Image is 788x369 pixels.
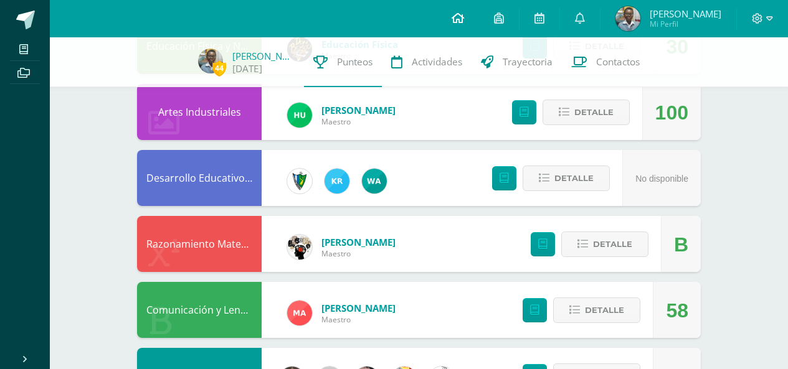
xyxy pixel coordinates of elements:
[362,169,387,194] img: daa654959a182c3e625a4403705fe3e4.png
[674,217,688,273] div: B
[321,116,396,127] span: Maestro
[321,236,396,248] span: [PERSON_NAME]
[503,55,553,68] span: Trayectoria
[321,302,396,314] span: [PERSON_NAME]
[321,248,396,259] span: Maestro
[596,55,640,68] span: Contactos
[472,37,562,87] a: Trayectoria
[304,37,382,87] a: Punteos
[325,169,349,194] img: 63bc87a283e8078d1504883f5e5627d9.png
[655,85,688,141] div: 100
[666,283,688,339] div: 58
[137,282,262,338] div: Comunicación y Lenguaje, Idioma Español
[553,297,640,323] button: Detalle
[523,166,610,191] button: Detalle
[137,150,262,206] div: Desarrollo Educativo y Proyecto de Vida
[635,174,688,184] span: No disponible
[137,84,262,140] div: Artes Industriales
[287,103,312,128] img: fd23069c3bd5c8dde97a66a86ce78287.png
[321,314,396,325] span: Maestro
[574,101,614,124] span: Detalle
[412,55,462,68] span: Actividades
[561,231,648,257] button: Detalle
[650,7,721,20] span: [PERSON_NAME]
[232,50,295,62] a: [PERSON_NAME]
[337,55,373,68] span: Punteos
[650,19,721,29] span: Mi Perfil
[382,37,472,87] a: Actividades
[562,37,649,87] a: Contactos
[137,216,262,272] div: Razonamiento Matemático
[615,6,640,31] img: 68d853dc98f1f1af4b37f6310fc34bca.png
[321,104,396,116] span: [PERSON_NAME]
[198,49,223,73] img: 68d853dc98f1f1af4b37f6310fc34bca.png
[585,299,624,322] span: Detalle
[287,235,312,259] img: d172b984f1f79fc296de0e0b277dc562.png
[543,100,630,125] button: Detalle
[593,233,632,256] span: Detalle
[212,60,226,76] span: 44
[554,167,594,190] span: Detalle
[287,169,312,194] img: 9f174a157161b4ddbe12118a61fed988.png
[232,62,262,75] a: [DATE]
[287,301,312,325] img: 0fd6451cf16eae051bb176b5d8bc5f11.png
